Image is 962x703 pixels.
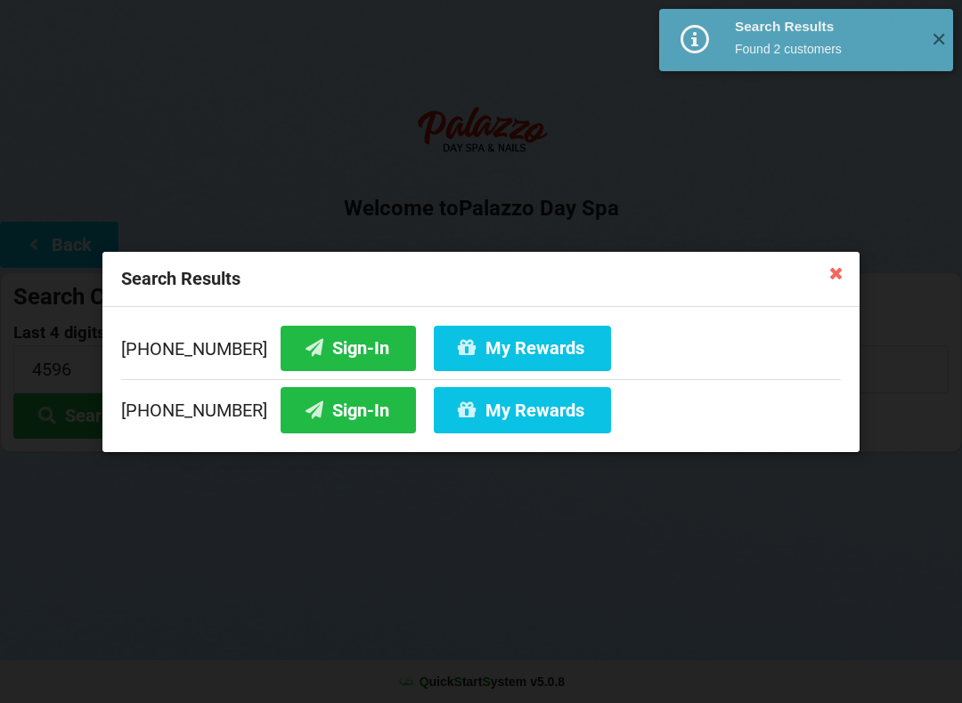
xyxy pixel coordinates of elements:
div: Search Results [102,252,860,307]
div: [PHONE_NUMBER] [121,378,841,432]
button: Sign-In [281,325,416,370]
div: Found 2 customers [735,40,917,58]
button: My Rewards [434,387,611,432]
button: My Rewards [434,325,611,370]
div: [PHONE_NUMBER] [121,325,841,378]
div: Search Results [735,18,917,36]
button: Sign-In [281,387,416,432]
